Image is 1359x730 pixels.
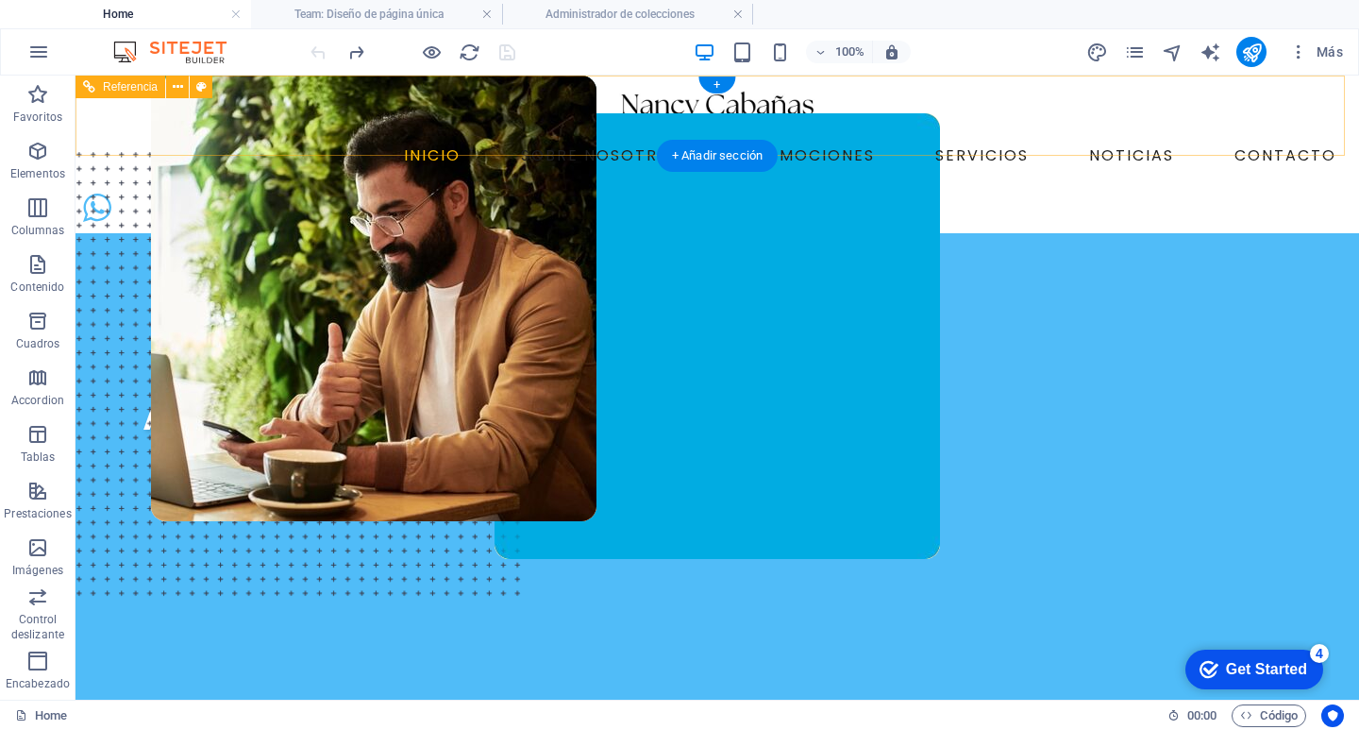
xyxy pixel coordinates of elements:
p: Cuadros [16,336,60,351]
button: 100% [806,41,873,63]
i: Al redimensionar, ajustar el nivel de zoom automáticamente para ajustarse al dispositivo elegido. [883,43,900,60]
i: AI Writer [1200,42,1221,63]
p: Favoritos [13,110,62,125]
span: Código [1240,705,1298,727]
a: Haz clic para cancelar la selección y doble clic para abrir páginas [15,705,67,727]
p: Elementos [10,166,65,181]
p: Columnas [11,223,65,238]
h4: Team: Diseño de página única [251,4,502,25]
span: : [1200,708,1203,722]
div: + [698,76,735,93]
p: Prestaciones [4,506,71,521]
button: navigator [1161,41,1183,63]
i: Diseño (Ctrl+Alt+Y) [1086,42,1108,63]
button: pages [1123,41,1146,63]
button: Usercentrics [1321,705,1344,727]
img: Editor Logo [109,41,250,63]
h6: 100% [834,41,864,63]
h4: Administrador de colecciones [502,4,753,25]
button: Más [1282,37,1351,67]
p: Accordion [11,393,64,408]
i: Rehacer: Eliminar elementos (Ctrl+Y, ⌘+Y) [345,42,367,63]
p: Contenido [10,280,64,295]
span: Más [1289,42,1343,61]
div: Get Started 4 items remaining, 20% complete [15,9,153,49]
button: Código [1232,705,1306,727]
span: Referencia [103,81,158,93]
p: Tablas [21,450,56,465]
div: + Añadir sección [657,140,778,172]
i: Volver a cargar página [459,42,480,63]
i: Navegador [1162,42,1183,63]
button: redo [344,41,367,63]
i: Páginas (Ctrl+Alt+S) [1124,42,1146,63]
div: 4 [140,4,159,23]
button: design [1085,41,1108,63]
p: Encabezado [6,676,70,691]
button: publish [1236,37,1267,67]
i: Publicar [1241,42,1263,63]
button: reload [458,41,480,63]
span: 00 00 [1187,705,1216,727]
button: text_generator [1199,41,1221,63]
p: Imágenes [12,563,63,578]
div: Get Started [56,21,137,38]
h6: Tiempo de la sesión [1167,705,1217,727]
